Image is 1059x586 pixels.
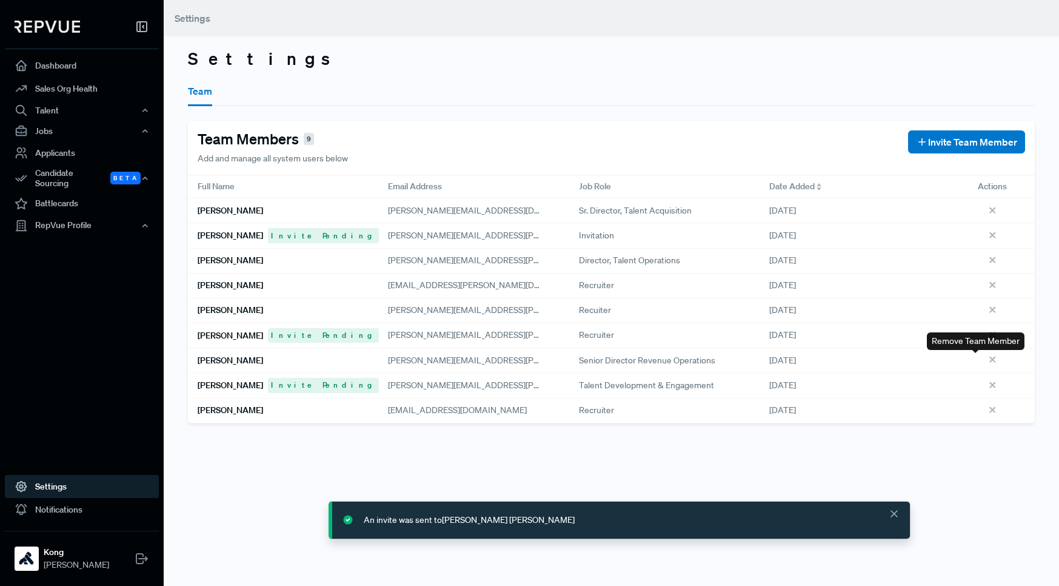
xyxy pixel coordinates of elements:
div: Candidate Sourcing [5,164,159,192]
a: Dashboard [5,54,159,77]
span: Recuiter [579,304,611,317]
span: Recruiter [579,279,614,292]
a: Applicants [5,141,159,164]
span: Senior Director Revenue Operations [579,354,715,367]
span: Full Name [198,180,235,193]
span: Date Added [769,180,815,193]
a: Settings [5,475,159,498]
a: Battlecards [5,192,159,215]
span: Job Role [579,180,611,193]
h6: [PERSON_NAME] [198,405,263,416]
h6: [PERSON_NAME] [198,380,263,391]
span: [PERSON_NAME][EMAIL_ADDRESS][PERSON_NAME][DOMAIN_NAME] [388,230,658,241]
div: [DATE] [760,274,950,298]
span: Director, Talent Operations [579,254,680,267]
button: Candidate Sourcing Beta [5,164,159,192]
img: RepVue [15,21,80,33]
h4: Team Members [198,130,299,148]
p: Add and manage all system users below [198,152,348,165]
span: Actions [978,180,1007,193]
span: Invite Pending [268,228,379,243]
button: Jobs [5,121,159,141]
div: [DATE] [760,323,950,348]
span: Email Address [388,180,442,193]
h6: [PERSON_NAME] [198,305,263,315]
div: An invite was sent to [PERSON_NAME] [PERSON_NAME] [364,514,575,527]
span: [PERSON_NAME][EMAIL_ADDRESS][PERSON_NAME][DOMAIN_NAME] [388,329,658,340]
span: Sr. Director, Talent Acquisition [579,204,692,217]
h3: Settings [188,49,1035,69]
span: Recruiter [579,404,614,417]
strong: Kong [44,546,109,559]
div: [DATE] [760,198,950,223]
span: Talent Development & Engagement [579,379,714,392]
span: Beta [110,172,141,184]
h6: [PERSON_NAME] [198,255,263,266]
span: [PERSON_NAME][EMAIL_ADDRESS][PERSON_NAME][DOMAIN_NAME] [388,355,658,366]
h6: [PERSON_NAME] [198,280,263,291]
a: Sales Org Health [5,77,159,100]
div: [DATE] [760,223,950,248]
div: Toggle SortBy [760,175,950,198]
button: Invite Team Member [908,130,1025,153]
span: [EMAIL_ADDRESS][DOMAIN_NAME] [388,405,527,416]
img: Kong [17,549,36,568]
span: Invite Pending [268,328,379,343]
h6: [PERSON_NAME] [198,206,263,216]
div: [DATE] [760,399,950,423]
button: Team [188,75,212,106]
button: Talent [5,100,159,121]
div: [DATE] [760,373,950,398]
span: Invite Pending [268,378,379,392]
div: [DATE] [760,249,950,274]
div: [DATE] [760,348,950,373]
div: [DATE] [760,298,950,323]
span: Settings [175,12,210,24]
a: KongKong[PERSON_NAME] [5,531,159,576]
span: [PERSON_NAME][EMAIL_ADDRESS][DOMAIN_NAME] [388,205,592,216]
a: Notifications [5,498,159,521]
button: RepVue Profile [5,215,159,236]
span: 9 [304,133,314,146]
h6: [PERSON_NAME] [198,231,263,241]
h6: [PERSON_NAME] [198,355,263,366]
div: Remove Team Member [927,332,1024,350]
span: Invitation [579,229,614,242]
span: [PERSON_NAME][EMAIL_ADDRESS][PERSON_NAME][DOMAIN_NAME] [388,380,658,391]
span: [EMAIL_ADDRESS][PERSON_NAME][DOMAIN_NAME] [388,280,592,291]
span: Invite Team Member [928,135,1017,149]
span: [PERSON_NAME] [44,559,109,571]
span: [PERSON_NAME][EMAIL_ADDRESS][PERSON_NAME][DOMAIN_NAME] [388,305,658,315]
h6: [PERSON_NAME] [198,331,263,341]
span: [PERSON_NAME][EMAIL_ADDRESS][PERSON_NAME][DOMAIN_NAME] [388,255,658,266]
span: Recruiter [579,329,614,342]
